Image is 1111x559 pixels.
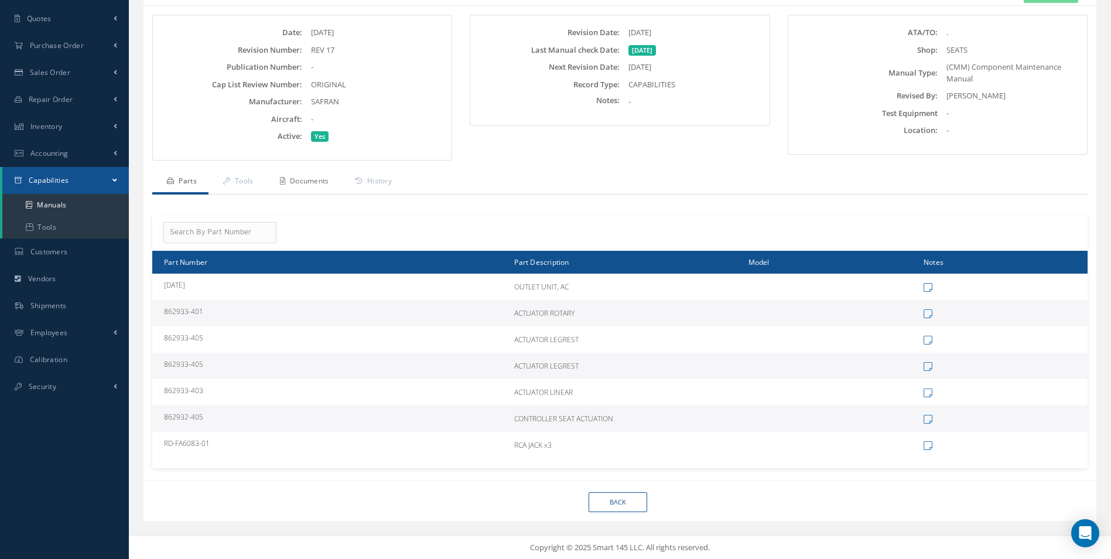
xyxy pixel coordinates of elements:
[620,27,766,39] div: [DATE]
[938,45,1084,56] div: SEATS
[152,274,510,300] td: [DATE]
[302,114,449,125] div: -
[2,167,129,194] a: Capabilities
[620,79,766,91] div: CAPABILITIES
[302,45,449,56] div: REV 17
[791,46,938,54] label: Shop:
[514,256,569,267] span: Part Description
[302,27,449,39] div: [DATE]
[620,96,766,108] div: -
[302,79,449,91] div: ORIGINAL
[30,40,84,50] span: Purchase Order
[29,94,73,104] span: Repair Order
[510,432,743,458] td: RCA JACK x3
[791,28,938,37] label: ATA/TO:
[156,28,302,37] label: Date:
[152,405,510,432] td: 862932-405
[791,126,938,135] label: Location:
[473,80,620,89] label: Record Type:
[156,63,302,71] label: Publication Number:
[152,170,208,195] a: Parts
[302,62,449,73] div: -
[156,132,302,141] label: Active:
[473,63,620,71] label: Next Revision Date:
[938,125,1084,137] div: -
[311,96,339,107] span: SAFRAN
[589,492,647,513] a: Back
[30,355,67,364] span: Calibration
[156,115,302,124] label: Aircraft:
[28,274,56,284] span: Vendors
[156,97,302,106] label: Manufacturer:
[2,216,129,238] a: Tools
[510,379,743,405] td: ACTUATOR LINEAR
[938,108,1084,120] div: -
[510,274,743,300] td: OUTLET UNIT, AC
[473,46,620,54] label: Last Manual check Date:
[152,353,510,379] td: 862933-405
[208,170,265,195] a: Tools
[510,326,743,353] td: ACTUATOR LEGREST
[791,91,938,100] label: Revised By:
[1071,519,1099,547] div: Open Intercom Messenger
[30,121,63,131] span: Inventory
[27,13,52,23] span: Quotes
[341,170,404,195] a: History
[163,222,276,243] input: Search By Part Number
[473,96,620,108] label: Notes:
[30,301,67,311] span: Shipments
[924,256,944,267] span: Notes
[510,353,743,379] td: ACTUATOR LEGREST
[311,131,329,142] span: Yes
[938,27,1084,39] div: .
[30,148,69,158] span: Accounting
[30,67,70,77] span: Sales Order
[628,45,656,56] span: [DATE]
[156,46,302,54] label: Revision Number:
[510,405,743,432] td: CONTROLLER SEAT ACTUATION
[141,542,1099,554] div: Copyright © 2025 Smart 145 LLC. All rights reserved.
[29,175,69,185] span: Capabilities
[938,62,1084,84] div: (CMM) Component Maintenance Manual
[748,256,770,267] span: Model
[164,256,207,267] span: Part Number
[30,247,68,257] span: Customers
[938,90,1084,102] div: [PERSON_NAME]
[265,170,341,195] a: Documents
[152,432,510,458] td: RD-FA6083-01
[156,80,302,89] label: Cap List Review Number:
[791,109,938,118] label: Test Equipment
[2,194,129,216] a: Manuals
[152,379,510,405] td: 862933-403
[791,69,938,77] label: Manual Type:
[620,62,766,73] div: [DATE]
[152,326,510,353] td: 862933-405
[152,300,510,326] td: 862933-401
[510,300,743,326] td: ACTUATOR ROTARY
[473,28,620,37] label: Revision Date:
[30,328,68,338] span: Employees
[29,381,56,391] span: Security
